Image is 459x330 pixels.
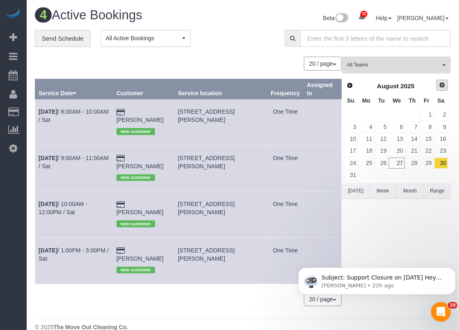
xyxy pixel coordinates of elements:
[35,192,113,238] td: Schedule date
[377,82,399,89] span: August
[347,62,441,69] span: All Teams
[359,133,374,144] a: 11
[116,209,164,215] a: [PERSON_NAME]
[431,302,451,322] iframe: Intercom live chat
[116,128,155,135] span: new customer
[116,248,125,254] i: Credit Card Payment
[35,145,113,191] td: Schedule date
[342,57,451,73] button: All Teams
[178,201,235,215] span: [STREET_ADDRESS][PERSON_NAME]
[406,121,419,133] a: 7
[361,11,368,17] span: 32
[174,99,267,145] td: Service location
[375,146,388,157] a: 19
[300,30,451,47] input: Enter the first 3 letters of the name to search
[5,8,21,20] img: Automaid Logo
[267,238,304,284] td: Frequency
[389,158,404,169] a: 27
[342,57,451,69] ol: All Teams
[406,158,419,169] a: 28
[39,108,57,115] b: [DATE]
[39,155,109,170] a: [DATE]/ 9:00AM - 11:00AM / Sat
[267,192,304,238] td: Frequency
[378,97,385,104] span: Tuesday
[116,220,155,227] span: new customer
[116,267,155,273] span: new customer
[113,145,174,191] td: Customer
[439,82,445,88] span: Next
[420,110,434,121] a: 1
[344,158,358,169] a: 24
[409,97,416,104] span: Thursday
[406,146,419,157] a: 21
[304,57,342,71] nav: Pagination navigation
[178,247,235,262] span: [STREET_ADDRESS][PERSON_NAME]
[116,202,125,208] i: Credit Card Payment
[359,121,374,133] a: 4
[438,97,445,104] span: Saturday
[100,30,191,47] button: All Active Bookings
[434,146,448,157] a: 23
[347,82,353,89] span: Prev
[344,146,358,157] a: 17
[267,79,304,99] th: Frequency
[35,7,52,23] span: 4
[304,99,342,145] td: Assigned to
[397,183,424,199] button: Month
[35,79,113,99] th: Service Date
[434,133,448,144] a: 16
[174,79,267,99] th: Service location
[35,8,237,22] h1: Active Bookings
[178,108,235,123] span: [STREET_ADDRESS][PERSON_NAME]
[376,15,392,21] a: Help
[116,110,125,115] i: Credit Card Payment
[400,82,414,89] span: 2025
[344,121,358,133] a: 3
[393,97,401,104] span: Wednesday
[178,155,235,170] span: [STREET_ADDRESS][PERSON_NAME]
[424,183,451,199] button: Range
[116,174,155,181] span: new customer
[106,34,180,42] span: All Active Bookings
[35,238,113,284] td: Schedule date
[39,247,109,262] a: [DATE]/ 1:00PM - 3:00PM / Sat
[39,108,109,123] a: [DATE]/ 8:00AM - 10:00AM / Sat
[304,145,342,191] td: Assigned to
[424,97,429,104] span: Friday
[304,79,342,99] th: Assigned to
[335,13,348,24] img: New interface
[420,146,434,157] a: 22
[116,163,164,170] a: [PERSON_NAME]
[39,201,57,207] b: [DATE]
[39,155,57,161] b: [DATE]
[389,146,404,157] a: 20
[304,57,342,71] button: 20 / page
[113,238,174,284] td: Customer
[436,80,448,91] a: Next
[304,238,342,284] td: Assigned to
[389,133,404,144] a: 13
[35,99,113,145] td: Schedule date
[397,15,449,21] a: [PERSON_NAME]
[362,97,370,104] span: Monday
[267,145,304,191] td: Frequency
[344,80,356,92] a: Prev
[116,117,164,123] a: [PERSON_NAME]
[39,247,57,254] b: [DATE]
[267,99,304,145] td: Frequency
[375,158,388,169] a: 26
[304,192,342,238] td: Assigned to
[174,238,267,284] td: Service location
[359,146,374,157] a: 18
[344,133,358,144] a: 10
[434,158,448,169] a: 30
[113,99,174,145] td: Customer
[174,192,267,238] td: Service location
[323,15,349,21] a: Beta
[406,133,419,144] a: 14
